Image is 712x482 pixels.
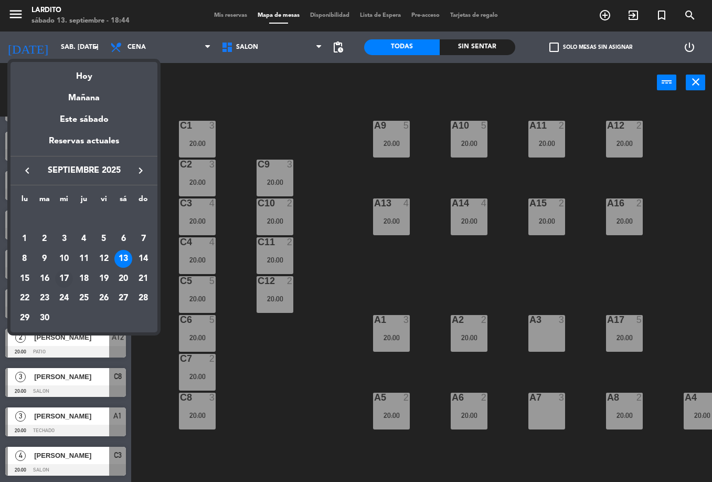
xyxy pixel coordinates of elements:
td: 13 de septiembre de 2025 [114,249,134,269]
td: 16 de septiembre de 2025 [35,269,55,289]
th: domingo [133,193,153,209]
div: 27 [114,290,132,308]
td: 12 de septiembre de 2025 [94,249,114,269]
td: 18 de septiembre de 2025 [74,269,94,289]
td: 22 de septiembre de 2025 [15,289,35,309]
div: 28 [134,290,152,308]
td: 23 de septiembre de 2025 [35,289,55,309]
div: Este sábado [10,105,157,134]
div: 19 [95,270,113,288]
div: Hoy [10,62,157,83]
div: Mañana [10,83,157,105]
th: jueves [74,193,94,209]
div: 30 [36,309,54,327]
div: 25 [75,290,93,308]
div: 9 [36,250,54,268]
div: 24 [55,290,73,308]
td: 14 de septiembre de 2025 [133,249,153,269]
div: 16 [36,270,54,288]
div: 8 [16,250,34,268]
div: 2 [36,230,54,248]
th: sábado [114,193,134,209]
td: 10 de septiembre de 2025 [54,249,74,269]
i: keyboard_arrow_left [21,164,34,177]
div: 12 [95,250,113,268]
div: 21 [134,270,152,288]
th: martes [35,193,55,209]
td: 4 de septiembre de 2025 [74,229,94,249]
div: 22 [16,290,34,308]
span: septiembre 2025 [37,164,131,177]
th: miércoles [54,193,74,209]
button: keyboard_arrow_right [131,164,150,177]
td: 17 de septiembre de 2025 [54,269,74,289]
div: 15 [16,270,34,288]
div: 14 [134,250,152,268]
div: 10 [55,250,73,268]
td: 15 de septiembre de 2025 [15,269,35,289]
div: 6 [114,230,132,248]
td: 11 de septiembre de 2025 [74,249,94,269]
div: 17 [55,270,73,288]
td: SEP. [15,209,153,229]
td: 30 de septiembre de 2025 [35,308,55,328]
td: 1 de septiembre de 2025 [15,229,35,249]
div: 1 [16,230,34,248]
div: 26 [95,290,113,308]
div: 23 [36,290,54,308]
div: 5 [95,230,113,248]
th: viernes [94,193,114,209]
td: 19 de septiembre de 2025 [94,269,114,289]
div: 29 [16,309,34,327]
div: 20 [114,270,132,288]
td: 2 de septiembre de 2025 [35,229,55,249]
td: 20 de septiembre de 2025 [114,269,134,289]
td: 3 de septiembre de 2025 [54,229,74,249]
i: keyboard_arrow_right [134,164,147,177]
td: 8 de septiembre de 2025 [15,249,35,269]
div: 18 [75,270,93,288]
td: 7 de septiembre de 2025 [133,229,153,249]
td: 29 de septiembre de 2025 [15,308,35,328]
div: 4 [75,230,93,248]
td: 9 de septiembre de 2025 [35,249,55,269]
div: 3 [55,230,73,248]
th: lunes [15,193,35,209]
td: 27 de septiembre de 2025 [114,289,134,309]
div: Reservas actuales [10,134,157,156]
button: keyboard_arrow_left [18,164,37,177]
td: 28 de septiembre de 2025 [133,289,153,309]
div: 11 [75,250,93,268]
div: 7 [134,230,152,248]
td: 6 de septiembre de 2025 [114,229,134,249]
td: 5 de septiembre de 2025 [94,229,114,249]
td: 25 de septiembre de 2025 [74,289,94,309]
td: 24 de septiembre de 2025 [54,289,74,309]
td: 21 de septiembre de 2025 [133,269,153,289]
div: 13 [114,250,132,268]
td: 26 de septiembre de 2025 [94,289,114,309]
